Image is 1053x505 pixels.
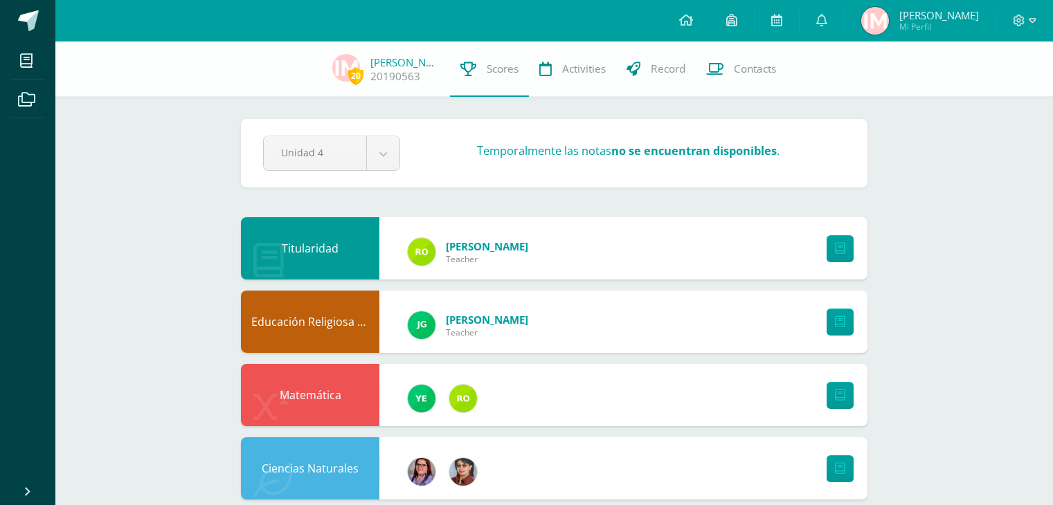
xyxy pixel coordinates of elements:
div: Ciencias Naturales [241,437,379,499]
div: Educación Religiosa Escolar [241,291,379,353]
span: Teacher [446,327,528,338]
div: Titularidad [241,217,379,279]
img: fda4ebce342fd1e8b3b59cfba0d95288.png [408,458,435,486]
img: 1b082f9440914ad7bdd41d19c7a0e192.png [332,54,360,82]
span: [PERSON_NAME] [446,239,528,253]
img: fd93c6619258ae32e8e829e8701697bb.png [408,385,435,412]
strong: no se encuentran disponibles [611,143,777,158]
span: [PERSON_NAME] [899,8,979,22]
img: 53ebae3843709d0b88523289b497d643.png [449,385,477,412]
a: 20190563 [370,69,420,84]
span: Unidad 4 [281,136,349,169]
a: Contacts [696,42,786,97]
span: Teacher [446,253,528,265]
span: Record [651,62,685,76]
h3: Temporalmente las notas . [477,143,780,158]
span: 20 [348,67,363,84]
span: Mi Perfil [899,21,979,33]
span: Activities [562,62,606,76]
img: 53ebae3843709d0b88523289b497d643.png [408,238,435,266]
img: 1b082f9440914ad7bdd41d19c7a0e192.png [861,7,889,35]
a: Activities [529,42,616,97]
a: [PERSON_NAME] [370,55,440,69]
img: 3da61d9b1d2c0c7b8f7e89c78bbce001.png [408,311,435,339]
span: [PERSON_NAME] [446,313,528,327]
span: Contacts [734,62,776,76]
span: Scores [487,62,519,76]
a: Record [616,42,696,97]
a: Unidad 4 [264,136,399,170]
a: Scores [450,42,529,97]
img: 62738a800ecd8b6fa95d10d0b85c3dbc.png [449,458,477,486]
div: Matemática [241,364,379,426]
